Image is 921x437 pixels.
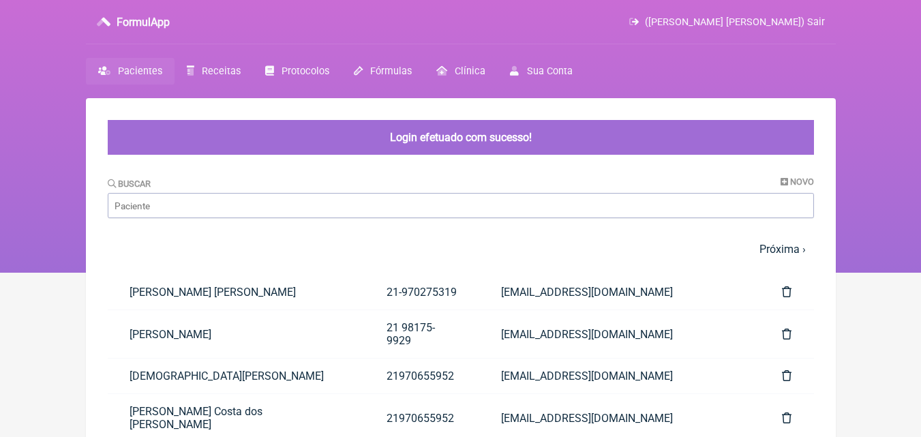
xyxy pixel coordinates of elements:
[202,65,241,77] span: Receitas
[629,16,824,28] a: ([PERSON_NAME] [PERSON_NAME]) Sair
[108,179,151,189] label: Buscar
[108,235,814,264] nav: pager
[479,275,761,310] a: [EMAIL_ADDRESS][DOMAIN_NAME]
[108,120,814,155] div: Login efetuado com sucesso!
[118,65,162,77] span: Pacientes
[365,401,479,436] a: 21970655952
[108,275,365,310] a: [PERSON_NAME] [PERSON_NAME]
[479,317,761,352] a: [EMAIL_ADDRESS][DOMAIN_NAME]
[108,317,365,352] a: [PERSON_NAME]
[479,359,761,393] a: [EMAIL_ADDRESS][DOMAIN_NAME]
[108,359,365,393] a: [DEMOGRAPHIC_DATA][PERSON_NAME]
[86,58,175,85] a: Pacientes
[527,65,573,77] span: Sua Conta
[455,65,485,77] span: Clínica
[108,193,814,218] input: Paciente
[253,58,342,85] a: Protocolos
[790,177,814,187] span: Novo
[342,58,424,85] a: Fórmulas
[498,58,584,85] a: Sua Conta
[175,58,253,85] a: Receitas
[479,401,761,436] a: [EMAIL_ADDRESS][DOMAIN_NAME]
[365,310,479,358] a: 21 98175-9929
[282,65,329,77] span: Protocolos
[117,16,170,29] h3: FormulApp
[645,16,825,28] span: ([PERSON_NAME] [PERSON_NAME]) Sair
[781,177,814,187] a: Novo
[424,58,498,85] a: Clínica
[759,243,806,256] a: Próxima ›
[365,275,479,310] a: 21-970275319
[365,359,479,393] a: 21970655952
[370,65,412,77] span: Fórmulas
